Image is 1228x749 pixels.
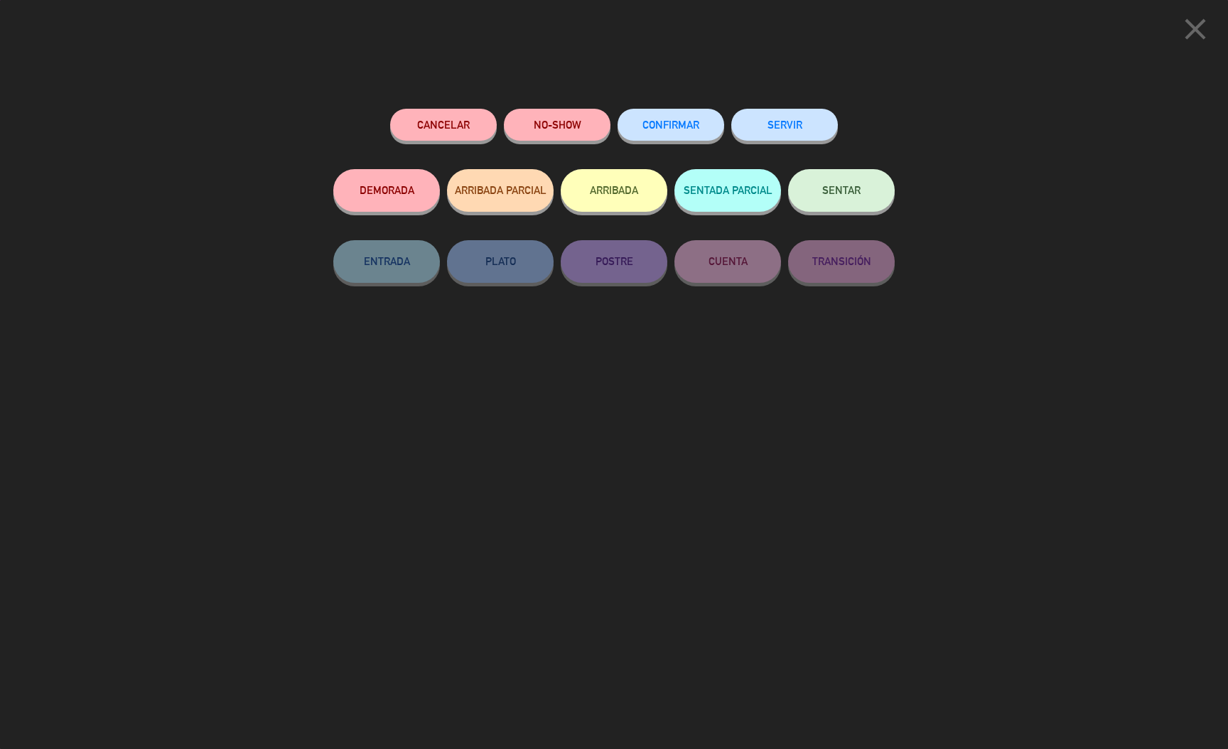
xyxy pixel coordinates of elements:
[618,109,724,141] button: CONFIRMAR
[788,240,895,283] button: TRANSICIÓN
[504,109,610,141] button: NO-SHOW
[390,109,497,141] button: Cancelar
[333,240,440,283] button: ENTRADA
[447,240,554,283] button: PLATO
[455,184,546,196] span: ARRIBADA PARCIAL
[822,184,861,196] span: SENTAR
[333,169,440,212] button: DEMORADA
[674,169,781,212] button: SENTADA PARCIAL
[561,240,667,283] button: POSTRE
[561,169,667,212] button: ARRIBADA
[447,169,554,212] button: ARRIBADA PARCIAL
[1173,11,1217,53] button: close
[642,119,699,131] span: CONFIRMAR
[1178,11,1213,47] i: close
[788,169,895,212] button: SENTAR
[674,240,781,283] button: CUENTA
[731,109,838,141] button: SERVIR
